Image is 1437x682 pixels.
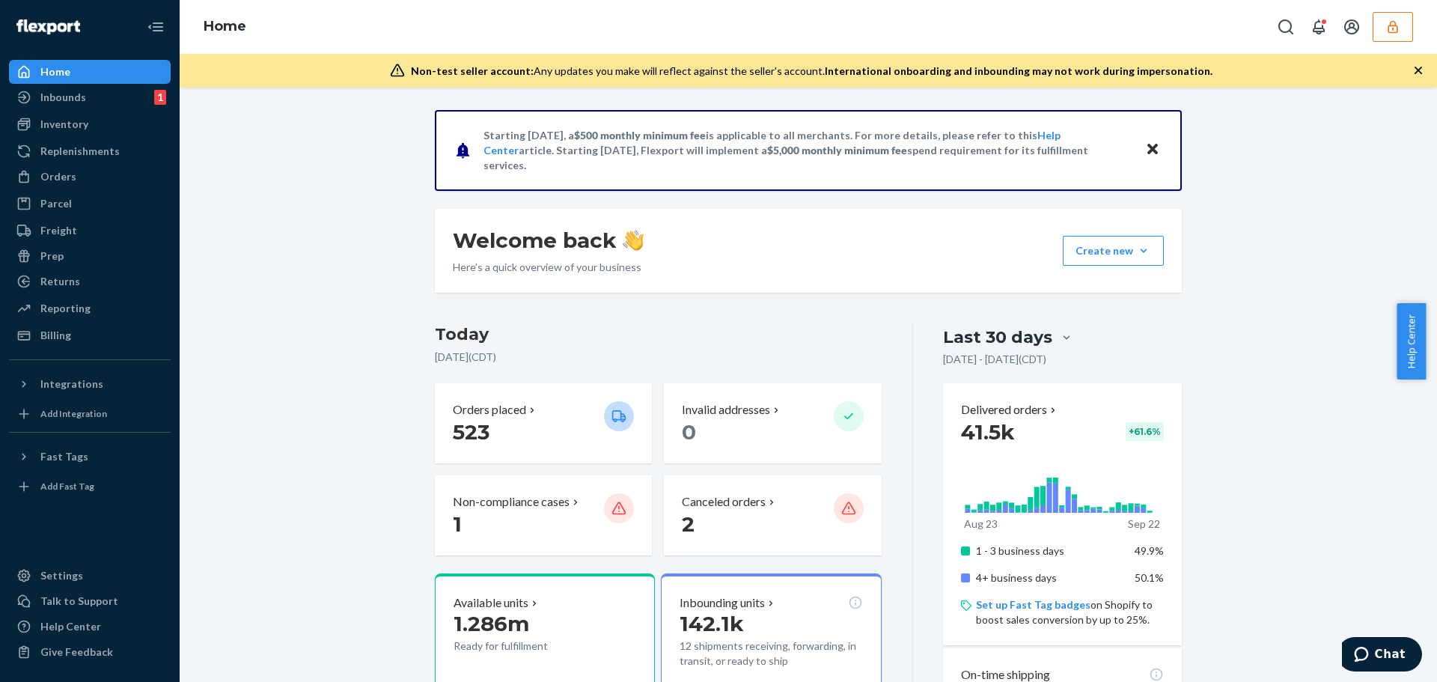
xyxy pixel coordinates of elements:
[976,598,1090,611] a: Set up Fast Tag badges
[40,274,80,289] div: Returns
[1135,544,1164,557] span: 49.9%
[454,594,528,612] p: Available units
[192,5,258,49] ol: breadcrumbs
[9,323,171,347] a: Billing
[40,144,120,159] div: Replenishments
[9,564,171,588] a: Settings
[435,383,652,463] button: Orders placed 523
[9,192,171,216] a: Parcel
[1143,139,1162,161] button: Close
[1337,12,1367,42] button: Open account menu
[453,401,526,418] p: Orders placed
[141,12,171,42] button: Close Navigation
[682,401,770,418] p: Invalid addresses
[40,249,64,264] div: Prep
[961,419,1015,445] span: 41.5k
[40,169,76,184] div: Orders
[9,589,171,613] button: Talk to Support
[9,244,171,268] a: Prep
[40,449,88,464] div: Fast Tags
[453,227,644,254] h1: Welcome back
[976,570,1123,585] p: 4+ business days
[9,165,171,189] a: Orders
[664,383,881,463] button: Invalid addresses 0
[767,144,907,156] span: $5,000 monthly minimum fee
[9,402,171,426] a: Add Integration
[40,377,103,392] div: Integrations
[1135,571,1164,584] span: 50.1%
[9,372,171,396] button: Integrations
[664,475,881,555] button: Canceled orders 2
[9,640,171,664] button: Give Feedback
[154,90,166,105] div: 1
[964,517,998,532] p: Aug 23
[825,64,1212,77] span: International onboarding and inbounding may not work during impersonation.
[40,407,107,420] div: Add Integration
[682,419,696,445] span: 0
[623,230,644,251] img: hand-wave emoji
[40,328,71,343] div: Billing
[1128,517,1160,532] p: Sep 22
[435,350,882,365] p: [DATE] ( CDT )
[9,296,171,320] a: Reporting
[453,419,489,445] span: 523
[40,594,118,609] div: Talk to Support
[1397,303,1426,380] button: Help Center
[453,493,570,511] p: Non-compliance cases
[9,475,171,499] a: Add Fast Tag
[976,544,1123,558] p: 1 - 3 business days
[574,129,706,141] span: $500 monthly minimum fee
[682,493,766,511] p: Canceled orders
[40,480,94,493] div: Add Fast Tag
[435,475,652,555] button: Non-compliance cases 1
[961,401,1059,418] button: Delivered orders
[976,597,1164,627] p: on Shopify to boost sales conversion by up to 25%.
[40,645,113,660] div: Give Feedback
[40,90,86,105] div: Inbounds
[9,60,171,84] a: Home
[40,117,88,132] div: Inventory
[1271,12,1301,42] button: Open Search Box
[9,219,171,243] a: Freight
[204,18,246,34] a: Home
[40,64,70,79] div: Home
[1126,422,1164,441] div: + 61.6 %
[1063,236,1164,266] button: Create new
[9,270,171,293] a: Returns
[453,511,462,537] span: 1
[411,64,1212,79] div: Any updates you make will reflect against the seller's account.
[454,639,592,654] p: Ready for fulfillment
[680,611,744,636] span: 142.1k
[483,128,1131,173] p: Starting [DATE], a is applicable to all merchants. For more details, please refer to this article...
[40,223,77,238] div: Freight
[1342,637,1422,675] iframe: Opens a widget where you can chat to one of our agents
[40,301,91,316] div: Reporting
[453,260,644,275] p: Here’s a quick overview of your business
[40,619,101,634] div: Help Center
[9,112,171,136] a: Inventory
[1304,12,1334,42] button: Open notifications
[682,511,695,537] span: 2
[943,326,1052,349] div: Last 30 days
[40,568,83,583] div: Settings
[9,85,171,109] a: Inbounds1
[411,64,534,77] span: Non-test seller account:
[454,611,529,636] span: 1.286m
[9,615,171,639] a: Help Center
[680,639,862,669] p: 12 shipments receiving, forwarding, in transit, or ready to ship
[9,139,171,163] a: Replenishments
[9,445,171,469] button: Fast Tags
[680,594,765,612] p: Inbounding units
[16,19,80,34] img: Flexport logo
[435,323,882,347] h3: Today
[40,196,72,211] div: Parcel
[943,352,1046,367] p: [DATE] - [DATE] ( CDT )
